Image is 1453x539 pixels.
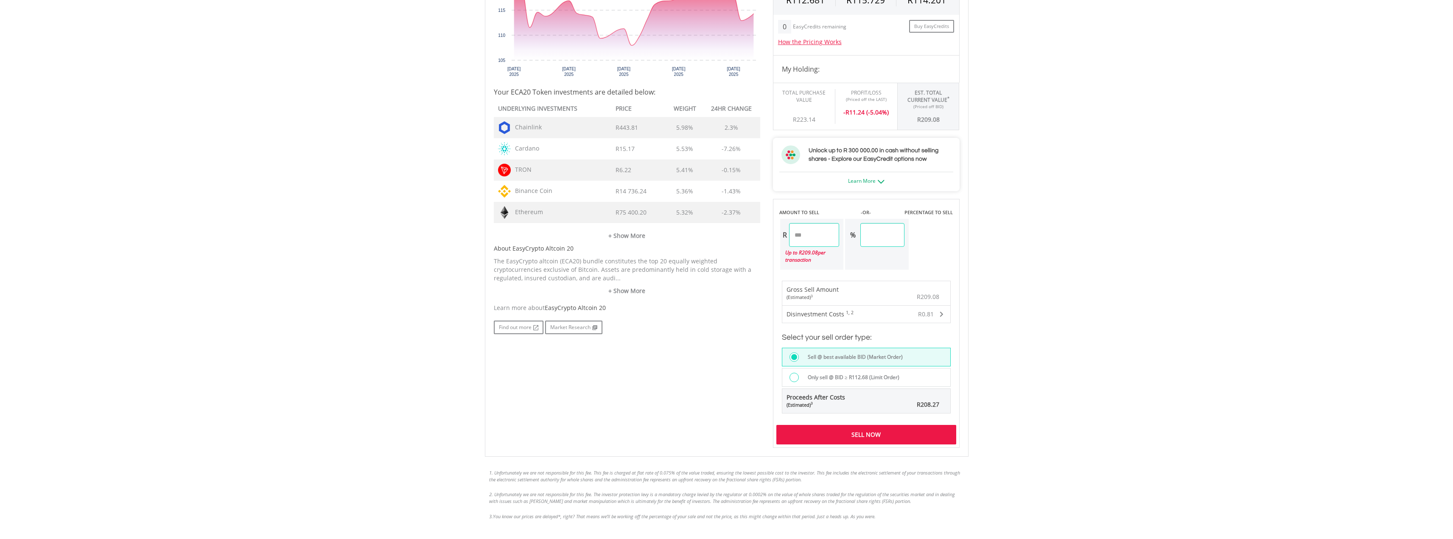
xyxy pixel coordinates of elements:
[849,108,889,116] span: 11.24 (-5.04%)
[545,304,606,312] span: EasyCrypto Altcoin 20
[904,209,953,216] label: PERCENTAGE TO SELL
[842,96,891,102] div: (Priced off the LAST)
[489,469,964,483] li: 1. Unfortunately we are not responsible for this fee. This fee is charged at flat rate of 0.075% ...
[616,208,647,216] span: R75 400.20
[803,373,899,382] label: Only sell @ BID ≥ R112.68 (Limit Order)
[617,67,630,77] text: [DATE] 2025
[779,209,819,216] label: AMOUNT TO SELL
[498,121,511,134] img: TOKEN.LINK.png
[780,89,829,103] div: Total Purchase Value
[667,181,703,202] td: 5.36%
[498,206,511,219] img: TOKEN.ETH.png
[842,89,891,96] div: Profit/Loss
[616,166,631,174] span: R6.22
[511,123,542,131] span: Chainlink
[846,310,854,316] sup: 1, 2
[703,181,760,202] td: -1.43%
[918,310,934,318] span: R0.81
[667,101,703,117] th: WEIGHT
[498,8,505,13] text: 115
[489,491,964,504] li: 2. Unfortunately we are not responsible for this fee. The investor protection levy is a mandatory...
[703,101,760,117] th: 24HR CHANGE
[904,89,953,103] div: Est. Total Current Value
[498,164,511,176] img: TOKEN.TRX.png
[616,187,647,195] span: R14 736.24
[507,67,521,77] text: [DATE] 2025
[511,208,543,216] span: Ethereum
[811,401,813,405] sup: 3
[703,159,760,181] td: -0.15%
[787,310,844,318] span: Disinvestment Costs
[803,352,903,362] label: Sell @ best available BID (Market Order)
[494,101,611,117] th: UNDERLYING INVESTMENTS
[511,187,552,195] span: Binance Coin
[787,294,839,301] div: (Estimated)
[703,138,760,159] td: -7.26%
[793,24,846,31] div: EasyCredits remaining
[842,102,891,117] div: R
[494,257,760,282] p: The EasyCrypto altcoin (ECA20) bundle constitutes the top 20 equally weighted cryptocurrencies ex...
[904,109,953,124] div: R
[878,180,885,184] img: ec-arrow-down.png
[843,108,845,116] span: -
[727,67,740,77] text: [DATE] 2025
[787,285,839,301] div: Gross Sell Amount
[511,165,532,173] span: TRON
[917,293,939,301] span: R209.08
[780,247,840,265] div: Up to R per transaction
[861,209,871,216] label: -OR-
[489,513,964,520] li: 3.
[776,425,956,444] div: Sell Now
[848,177,885,184] a: Learn More
[904,103,953,109] div: (Priced off BID)
[787,393,845,408] span: Proceeds After Costs
[616,145,635,153] span: R15.17
[703,117,760,138] td: 2.3%
[778,20,791,34] div: 0
[498,185,511,198] img: TOKEN.BNB.png
[562,67,576,77] text: [DATE] 2025
[494,87,760,97] h4: Your ECA20 Token investments are detailed below:
[809,146,951,163] h3: Unlock up to R 300 000.00 in cash without selling shares - Explore our EasyCredit options now
[616,123,638,131] span: R443.81
[782,64,951,74] h4: My Holding:
[703,202,760,223] td: -2.37%
[667,117,703,138] td: 5.98%
[780,223,789,247] div: R
[917,400,939,408] span: R208.27
[672,67,685,77] text: [DATE] 2025
[494,321,543,334] a: Find out more
[802,249,818,256] span: 209.08
[494,244,760,253] h5: About EasyCrypto Altcoin 20
[811,293,813,298] sup: 3
[494,304,760,312] div: Learn more about
[667,202,703,223] td: 5.32%
[921,115,940,123] span: 209.08
[845,223,860,247] div: %
[511,144,539,152] span: Cardano
[611,101,667,117] th: PRICE
[782,332,951,344] h3: Select your sell order type:
[667,159,703,181] td: 5.41%
[494,223,760,240] a: + Show More
[498,58,505,63] text: 105
[793,115,815,123] span: R223.14
[909,20,954,33] a: Buy EasyCredits
[545,321,602,334] a: Market Research
[498,142,511,155] img: TOKEN.ADA.png
[781,145,800,164] img: ec-flower.svg
[498,33,505,38] text: 110
[667,138,703,159] td: 5.53%
[778,38,842,46] a: How the Pricing Works
[787,402,845,408] div: (Estimated)
[494,287,760,295] a: + Show More
[493,513,876,519] span: You know our prices are delayed*, right? That means we’ll be working off the percentage of your s...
